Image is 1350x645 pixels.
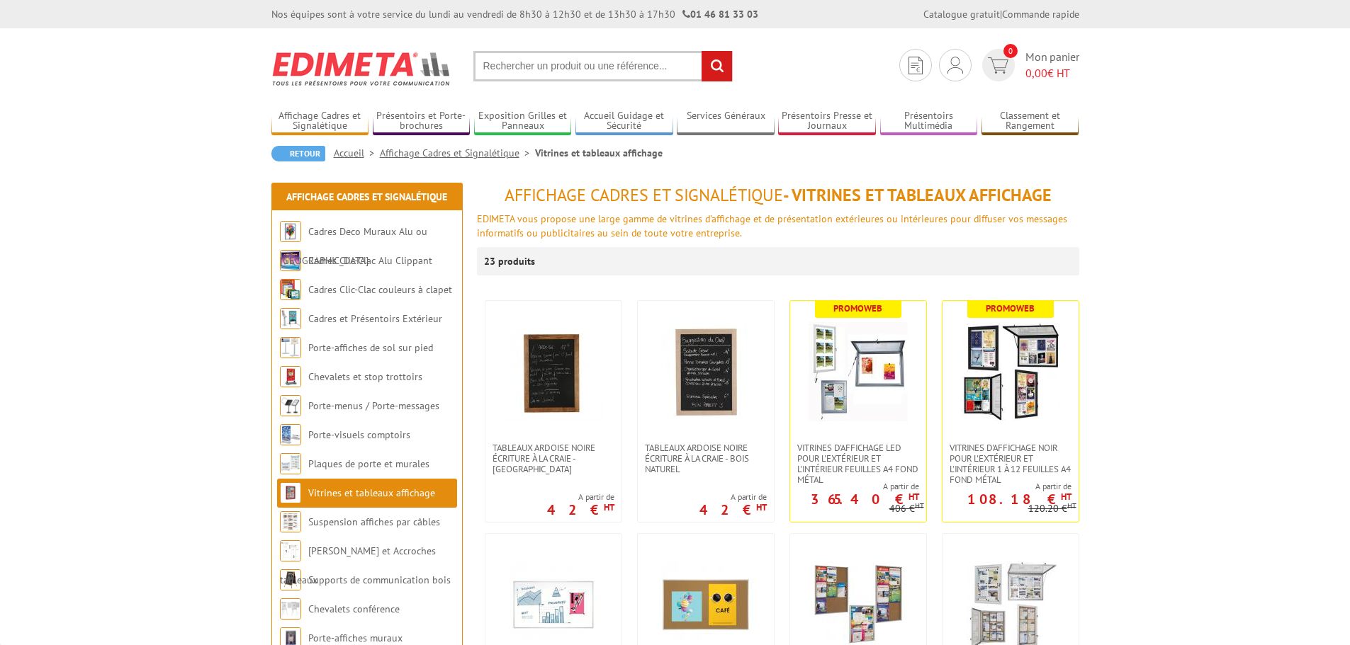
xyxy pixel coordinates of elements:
[909,491,919,503] sup: HT
[286,190,447,203] a: Affichage Cadres et Signalétique
[1028,503,1076,514] p: 120.20 €
[308,457,429,470] a: Plaques de porte et murales
[474,110,572,133] a: Exposition Grilles et Panneaux
[280,279,301,300] img: Cadres Clic-Clac couleurs à clapet
[979,49,1079,81] a: devis rapide 0 Mon panier 0,00€ HT
[961,322,1060,421] img: VITRINES D'AFFICHAGE NOIR POUR L'EXTÉRIEUR ET L'INTÉRIEUR 1 À 12 FEUILLES A4 FOND MÉTAL
[1061,491,1071,503] sup: HT
[477,186,1079,205] h1: - Vitrines et tableaux affichage
[280,511,301,532] img: Suspension affiches par câbles
[493,443,614,474] span: Tableaux Ardoise Noire écriture à la craie - [GEOGRAPHIC_DATA]
[308,341,433,354] a: Porte-affiches de sol sur pied
[308,254,432,267] a: Cadres Clic-Clac Alu Clippant
[1002,8,1079,21] a: Commande rapide
[809,322,908,421] img: Vitrines d'affichage LED pour l'extérieur et l'intérieur feuilles A4 fond métal
[484,247,537,275] p: 23 produits
[308,283,452,296] a: Cadres Clic-Clac couleurs à clapet
[280,544,436,586] a: [PERSON_NAME] et Accroches tableaux
[477,212,1079,240] p: EDIMETA vous propose une large gamme de vitrines d'affichage et de présentation extérieures ou in...
[547,491,614,503] span: A partir de
[280,424,301,445] img: Porte-visuels comptoirs
[280,225,427,267] a: Cadres Deco Muraux Alu ou [GEOGRAPHIC_DATA]
[677,110,775,133] a: Services Généraux
[535,146,663,160] li: Vitrines et tableaux affichage
[988,57,1008,74] img: devis rapide
[271,110,369,133] a: Affichage Cadres et Signalétique
[271,7,758,21] div: Nos équipes sont à votre service du lundi au vendredi de 8h30 à 12h30 et de 13h30 à 17h30
[915,501,924,510] sup: HT
[778,110,876,133] a: Présentoirs Presse et Journaux
[889,503,924,514] p: 406 €
[308,486,435,499] a: Vitrines et tableaux affichage
[1067,501,1076,510] sup: HT
[923,7,1079,21] div: |
[280,540,301,561] img: Cimaises et Accroches tableaux
[280,598,301,620] img: Chevalets conférence
[280,221,301,242] img: Cadres Deco Muraux Alu ou Bois
[271,146,325,161] a: Retour
[280,308,301,329] img: Cadres et Présentoirs Extérieur
[699,491,767,503] span: A partir de
[1003,44,1018,58] span: 0
[308,399,439,412] a: Porte-menus / Porte-messages
[1025,66,1047,80] span: 0,00
[699,506,767,514] p: 42 €
[1025,49,1079,81] span: Mon panier
[308,370,422,383] a: Chevalets et stop trottoirs
[790,443,926,485] a: Vitrines d'affichage LED pour l'extérieur et l'intérieur feuilles A4 fond métal
[280,482,301,503] img: Vitrines et tableaux affichage
[280,395,301,416] img: Porte-menus / Porte-messages
[505,184,783,206] span: Affichage Cadres et Signalétique
[380,147,535,159] a: Affichage Cadres et Signalétique
[308,603,400,615] a: Chevalets conférence
[308,515,440,528] a: Suspension affiches par câbles
[833,302,882,314] b: Promoweb
[981,110,1079,133] a: Classement et Rangement
[645,443,767,474] span: Tableaux Ardoise Noire écriture à la craie - Bois Naturel
[575,110,673,133] a: Accueil Guidage et Sécurité
[1025,65,1079,81] span: € HT
[656,322,755,421] img: Tableaux Ardoise Noire écriture à la craie - Bois Naturel
[473,51,733,81] input: Rechercher un produit ou une référence...
[943,481,1071,492] span: A partir de
[947,57,963,74] img: devis rapide
[280,453,301,474] img: Plaques de porte et murales
[373,110,471,133] a: Présentoirs et Porte-brochures
[682,8,758,21] strong: 01 46 81 33 03
[485,443,621,474] a: Tableaux Ardoise Noire écriture à la craie - [GEOGRAPHIC_DATA]
[943,443,1079,485] a: VITRINES D'AFFICHAGE NOIR POUR L'EXTÉRIEUR ET L'INTÉRIEUR 1 À 12 FEUILLES A4 FOND MÉTAL
[280,337,301,358] img: Porte-affiches de sol sur pied
[504,322,603,421] img: Tableaux Ardoise Noire écriture à la craie - Bois Foncé
[280,366,301,387] img: Chevalets et stop trottoirs
[308,312,442,325] a: Cadres et Présentoirs Extérieur
[308,632,403,644] a: Porte-affiches muraux
[604,501,614,513] sup: HT
[950,443,1071,485] span: VITRINES D'AFFICHAGE NOIR POUR L'EXTÉRIEUR ET L'INTÉRIEUR 1 À 12 FEUILLES A4 FOND MÉTAL
[909,57,923,74] img: devis rapide
[638,443,774,474] a: Tableaux Ardoise Noire écriture à la craie - Bois Naturel
[790,481,919,492] span: A partir de
[547,506,614,514] p: 42 €
[797,443,919,485] span: Vitrines d'affichage LED pour l'extérieur et l'intérieur feuilles A4 fond métal
[308,428,410,441] a: Porte-visuels comptoirs
[308,573,451,586] a: Supports de communication bois
[967,495,1071,503] p: 108.18 €
[880,110,978,133] a: Présentoirs Multimédia
[923,8,1000,21] a: Catalogue gratuit
[334,147,380,159] a: Accueil
[702,51,732,81] input: rechercher
[271,42,452,95] img: Edimeta
[756,501,767,513] sup: HT
[811,495,919,503] p: 365.40 €
[986,302,1035,314] b: Promoweb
